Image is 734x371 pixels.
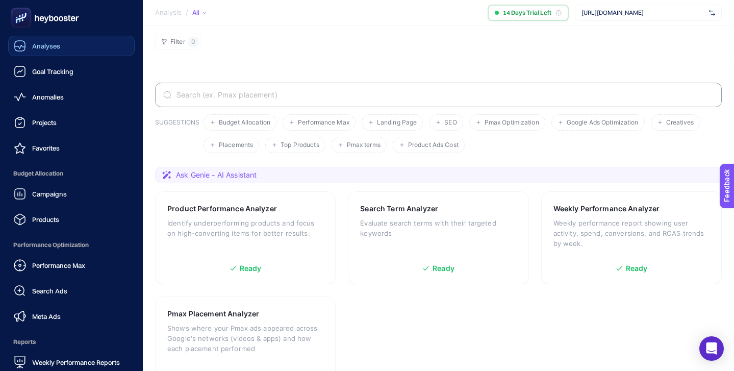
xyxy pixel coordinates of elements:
[567,119,639,127] span: Google Ads Optimization
[32,42,60,50] span: Analyses
[155,34,201,50] button: Filter0
[167,204,277,214] h3: Product Performance Analyzer
[167,323,323,354] p: Shows where your Pmax ads appeared across Google's networks (videos & apps) and how each placemen...
[8,184,135,204] a: Campaigns
[32,358,120,366] span: Weekly Performance Reports
[167,309,259,319] h3: Pmax Placement Analyzer
[32,67,73,76] span: Goal Tracking
[581,9,705,17] span: [URL][DOMAIN_NAME]
[541,191,722,284] a: Weekly Performance AnalyzerWeekly performance report showing user activity, spend, conversions, a...
[8,306,135,327] a: Meta Ads
[32,144,60,152] span: Favorites
[192,9,207,17] div: All
[699,336,724,361] div: Open Intercom Messenger
[347,141,381,149] span: Pmax terms
[32,312,61,320] span: Meta Ads
[553,204,660,214] h3: Weekly Performance Analyzer
[553,218,710,249] p: Weekly performance report showing user activity, spend, conversions, and ROAS trends by week.
[176,170,257,180] span: Ask Genie - AI Assistant
[32,190,67,198] span: Campaigns
[155,9,182,17] span: Analysis
[32,93,64,101] span: Anomalies
[170,38,185,46] span: Filter
[155,118,199,153] h3: SUGGESTIONS
[348,191,528,284] a: Search Term AnalyzerEvaluate search terms with their targeted keywordsReady
[444,119,457,127] span: SEO
[219,141,253,149] span: Placements
[167,218,323,238] p: Identify underperforming products and focus on high-converting items for better results.
[503,9,551,17] span: 14 Days Trial Left
[240,265,262,272] span: Ready
[8,112,135,133] a: Projects
[8,138,135,158] a: Favorites
[709,8,715,18] img: svg%3e
[8,209,135,230] a: Products
[298,119,349,127] span: Performance Max
[8,87,135,107] a: Anomalies
[8,36,135,56] a: Analyses
[32,287,67,295] span: Search Ads
[408,141,459,149] span: Product Ads Cost
[8,61,135,82] a: Goal Tracking
[32,261,85,269] span: Performance Max
[8,235,135,255] span: Performance Optimization
[485,119,539,127] span: Pmax Optimization
[360,204,438,214] h3: Search Term Analyzer
[626,265,648,272] span: Ready
[666,119,694,127] span: Creatives
[8,281,135,301] a: Search Ads
[219,119,270,127] span: Budget Allocation
[174,91,714,99] input: Search
[155,191,336,284] a: Product Performance AnalyzerIdentify underperforming products and focus on high-converting items ...
[186,8,188,16] span: /
[8,332,135,352] span: Reports
[6,3,39,11] span: Feedback
[191,38,195,46] span: 0
[32,215,59,224] span: Products
[360,218,516,238] p: Evaluate search terms with their targeted keywords
[8,255,135,276] a: Performance Max
[32,118,57,127] span: Projects
[433,265,454,272] span: Ready
[281,141,319,149] span: Top Products
[377,119,417,127] span: Landing Page
[8,163,135,184] span: Budget Allocation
